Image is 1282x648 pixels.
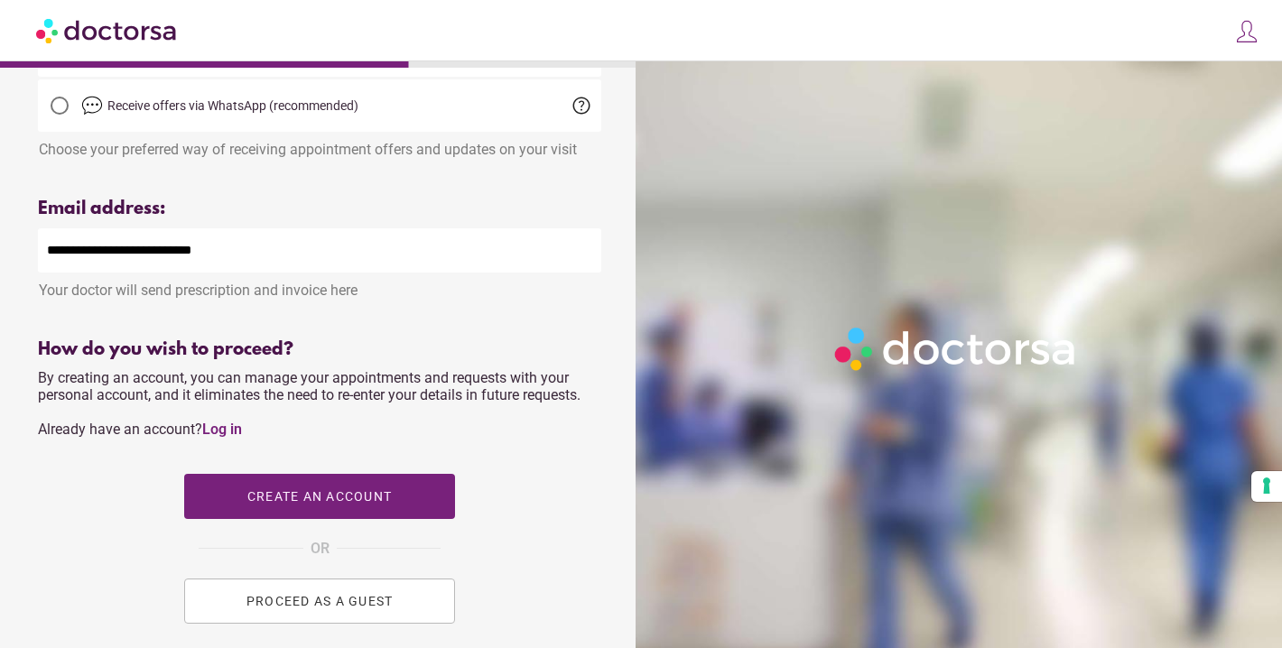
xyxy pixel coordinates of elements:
[81,95,103,116] img: chat
[38,132,601,158] div: Choose your preferred way of receiving appointment offers and updates on your visit
[107,98,358,113] span: Receive offers via WhatsApp (recommended)
[1234,19,1259,44] img: icons8-customer-100.png
[38,273,601,299] div: Your doctor will send prescription and invoice here
[828,320,1084,377] img: Logo-Doctorsa-trans-White-partial-flat.png
[246,594,394,608] span: PROCEED AS A GUEST
[38,199,601,219] div: Email address:
[571,95,592,116] span: help
[1251,471,1282,502] button: Your consent preferences for tracking technologies
[38,339,601,360] div: How do you wish to proceed?
[311,537,330,560] span: OR
[38,369,581,438] span: By creating an account, you can manage your appointments and requests with your personal account,...
[184,474,455,519] button: Create an account
[247,489,392,504] span: Create an account
[184,579,455,624] button: PROCEED AS A GUEST
[36,10,179,51] img: Doctorsa.com
[202,421,242,438] a: Log in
